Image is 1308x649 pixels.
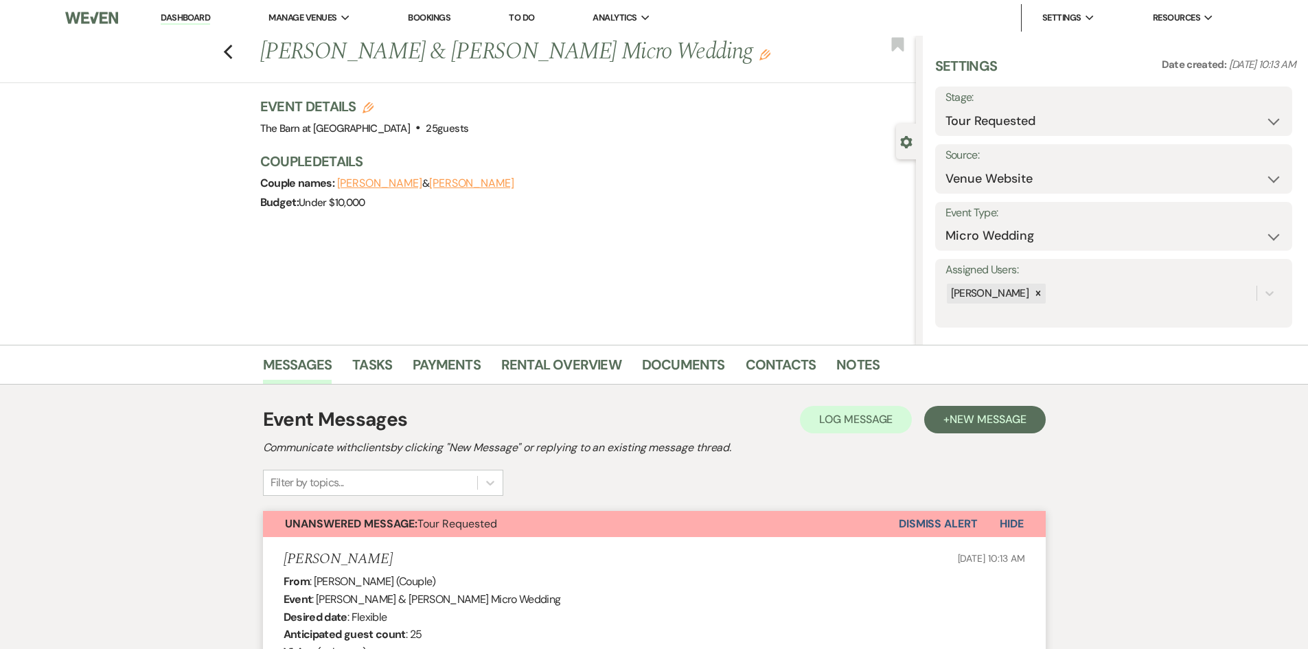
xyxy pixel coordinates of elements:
a: Dashboard [161,12,210,25]
h3: Settings [935,56,998,87]
span: [DATE] 10:13 AM [1229,58,1296,71]
b: Desired date [284,610,347,624]
button: Hide [978,511,1046,537]
span: Date created: [1162,58,1229,71]
h3: Event Details [260,97,469,116]
a: Bookings [408,12,450,23]
span: 25 guests [426,122,468,135]
button: +New Message [924,406,1045,433]
span: Under $10,000 [299,196,365,209]
span: Settings [1042,11,1081,25]
label: Assigned Users: [945,260,1282,280]
span: & [337,177,514,190]
div: Filter by topics... [271,475,344,491]
span: Analytics [593,11,636,25]
span: New Message [950,412,1026,426]
span: Log Message [819,412,893,426]
button: [PERSON_NAME] [429,178,514,189]
a: Rental Overview [501,354,621,384]
h3: Couple Details [260,152,902,171]
b: From [284,574,310,589]
h2: Communicate with clients by clicking "New Message" or replying to an existing message thread. [263,440,1046,456]
b: Anticipated guest count [284,627,406,641]
span: Couple names: [260,176,337,190]
label: Stage: [945,88,1282,108]
label: Event Type: [945,203,1282,223]
h5: [PERSON_NAME] [284,551,393,568]
a: Payments [413,354,481,384]
span: The Barn at [GEOGRAPHIC_DATA] [260,122,410,135]
a: Documents [642,354,725,384]
button: Unanswered Message:Tour Requested [263,511,899,537]
h1: [PERSON_NAME] & [PERSON_NAME] Micro Wedding [260,36,779,69]
a: Notes [836,354,880,384]
span: [DATE] 10:13 AM [958,552,1025,565]
h1: Event Messages [263,405,408,434]
span: Resources [1153,11,1200,25]
button: Log Message [800,406,912,433]
label: Source: [945,146,1282,166]
img: Weven Logo [65,3,117,32]
span: Manage Venues [268,11,336,25]
a: To Do [509,12,534,23]
button: [PERSON_NAME] [337,178,422,189]
a: Contacts [746,354,816,384]
a: Messages [263,354,332,384]
button: Dismiss Alert [899,511,978,537]
button: Edit [759,48,770,60]
strong: Unanswered Message: [285,516,417,531]
a: Tasks [352,354,392,384]
div: [PERSON_NAME] [947,284,1031,304]
span: Hide [1000,516,1024,531]
b: Event [284,592,312,606]
span: Budget: [260,195,299,209]
button: Close lead details [900,135,913,148]
span: Tour Requested [285,516,497,531]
